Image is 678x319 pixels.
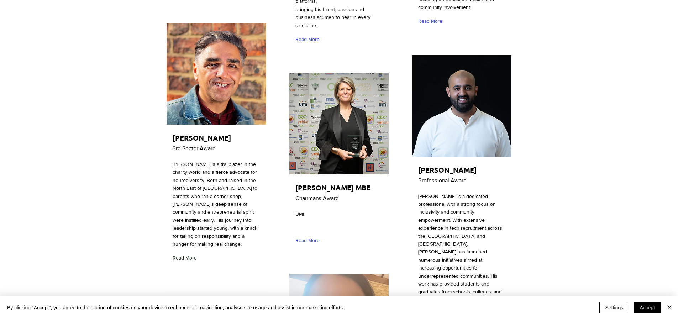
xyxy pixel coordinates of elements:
[295,211,304,217] span: UMI
[665,302,674,313] button: Close
[412,55,511,157] img: Rizwan Shahid
[295,36,320,43] span: Read More
[295,234,323,247] a: Read More
[7,304,344,311] span: By clicking “Accept”, you agree to the storing of cookies on your device to enhance site navigati...
[418,18,442,25] span: Read More
[418,15,446,28] a: Read More
[173,255,197,262] span: Read More
[418,177,467,183] span: Professional Award
[173,252,200,264] a: Read More
[665,303,674,312] img: Close
[295,183,370,192] span: [PERSON_NAME] MBE
[173,133,231,142] span: [PERSON_NAME]
[173,161,257,247] span: [PERSON_NAME] is a trailblazer in the charity world and a fierce advocate for neurodiversity. Bor...
[634,302,661,313] button: Accept
[418,165,477,174] span: [PERSON_NAME]
[295,33,323,46] a: Read More
[295,237,320,244] span: Read More
[167,23,266,125] img: Neeraj Sharma
[289,73,389,174] img: Nicki Clark MBE
[173,145,216,151] span: 3rd Sector Award
[599,302,630,313] button: Settings
[295,195,339,201] span: Chairmans Award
